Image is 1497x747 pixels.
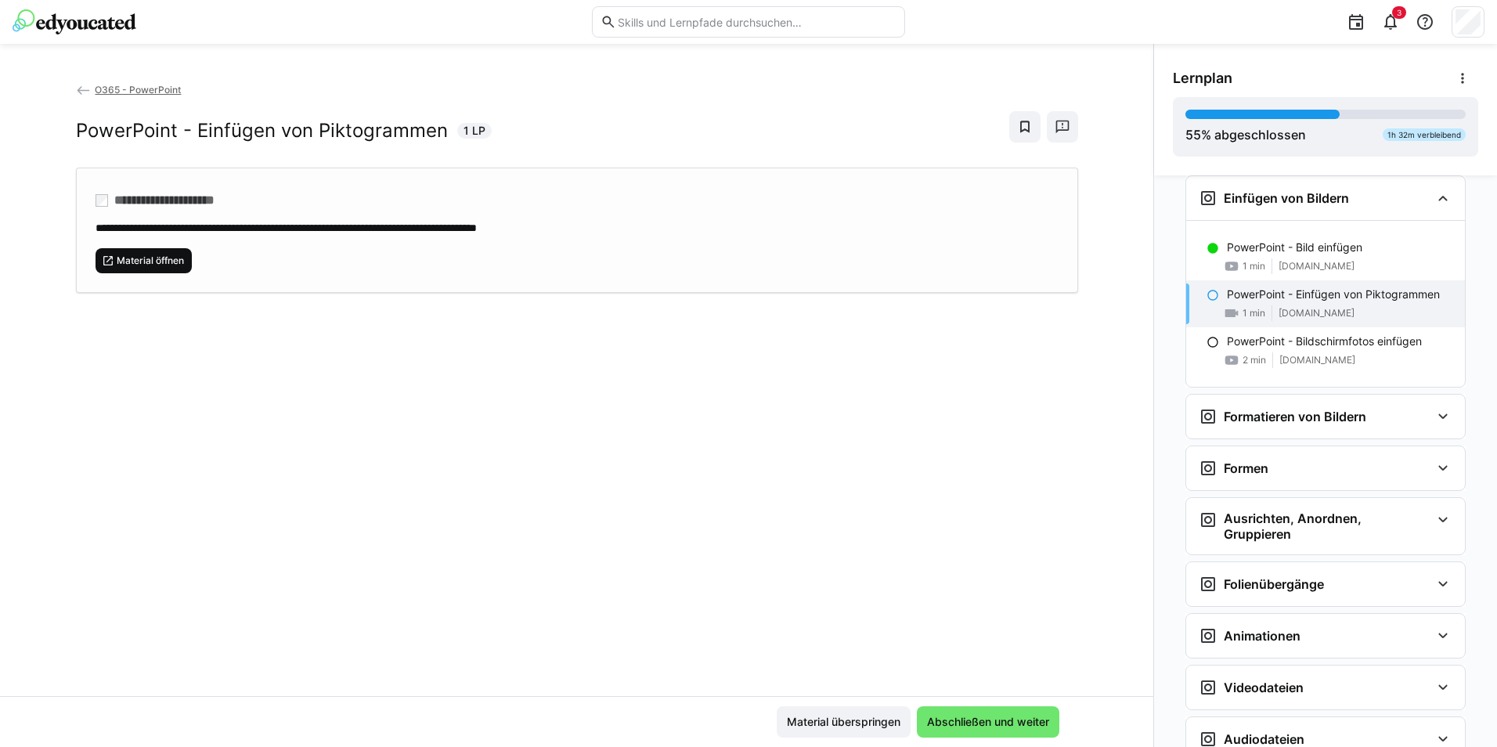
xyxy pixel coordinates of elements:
[1243,354,1266,366] span: 2 min
[1279,260,1355,272] span: [DOMAIN_NAME]
[115,254,186,267] span: Material öffnen
[1227,240,1362,255] p: PowerPoint - Bild einfügen
[1185,125,1306,144] div: % abgeschlossen
[1227,334,1422,349] p: PowerPoint - Bildschirmfotos einfügen
[1173,70,1232,87] span: Lernplan
[1224,731,1304,747] h3: Audiodateien
[1243,260,1265,272] span: 1 min
[1224,576,1324,592] h3: Folienübergänge
[1224,190,1349,206] h3: Einfügen von Bildern
[616,15,896,29] input: Skills und Lernpfade durchsuchen…
[95,84,181,96] span: O365 - PowerPoint
[76,119,448,143] h2: PowerPoint - Einfügen von Piktogrammen
[1279,307,1355,319] span: [DOMAIN_NAME]
[1397,8,1401,17] span: 3
[1243,307,1265,319] span: 1 min
[1224,680,1304,695] h3: Videodateien
[1383,128,1466,141] div: 1h 32m verbleibend
[1227,287,1440,302] p: PowerPoint - Einfügen von Piktogrammen
[1224,628,1300,644] h3: Animationen
[96,248,193,273] button: Material öffnen
[917,706,1059,738] button: Abschließen und weiter
[925,714,1052,730] span: Abschließen und weiter
[777,706,911,738] button: Material überspringen
[76,84,182,96] a: O365 - PowerPoint
[1224,460,1268,476] h3: Formen
[1224,409,1366,424] h3: Formatieren von Bildern
[1185,127,1201,143] span: 55
[464,123,485,139] span: 1 LP
[1224,511,1430,542] h3: Ausrichten, Anordnen, Gruppieren
[1279,354,1355,366] span: [DOMAIN_NAME]
[785,714,903,730] span: Material überspringen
